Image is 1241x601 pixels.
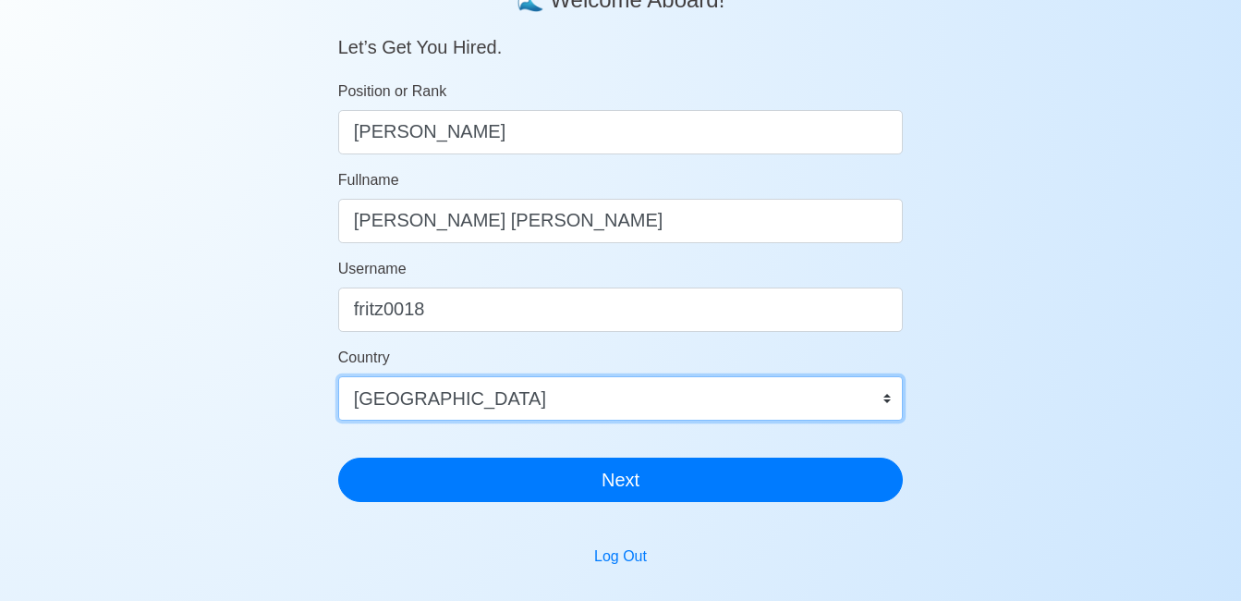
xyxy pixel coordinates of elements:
h5: Let’s Get You Hired. [338,14,904,58]
button: Next [338,458,904,502]
span: Position or Rank [338,83,446,99]
span: Fullname [338,172,399,188]
input: Ex. donaldcris [338,288,904,332]
input: Your Fullname [338,199,904,243]
span: Username [338,261,407,276]
input: ex. 2nd Officer w/Master License [338,110,904,154]
label: Country [338,347,390,369]
button: Log Out [582,539,659,574]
